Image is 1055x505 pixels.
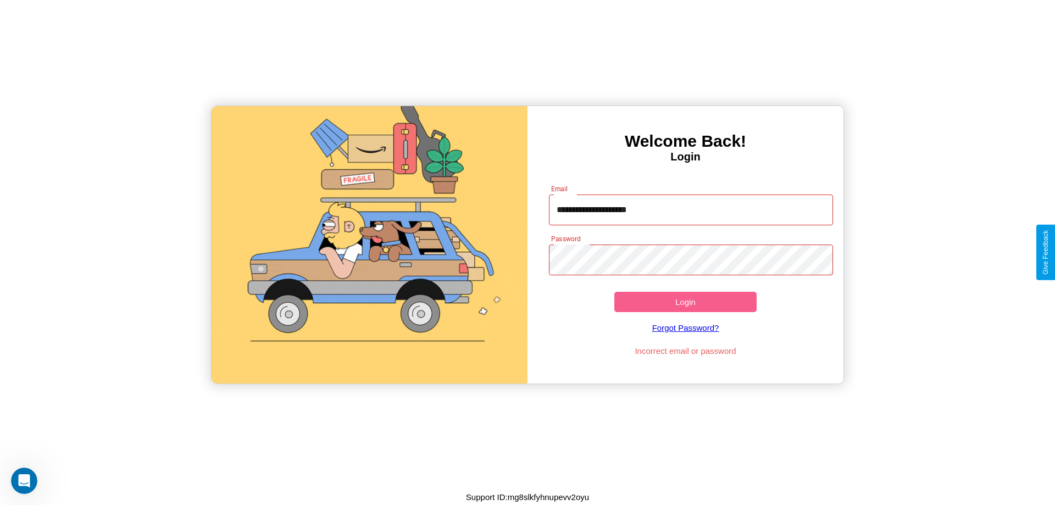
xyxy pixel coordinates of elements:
label: Password [551,234,580,243]
h3: Welcome Back! [527,132,843,151]
p: Support ID: mg8slkfyhnupevv2oyu [466,490,589,504]
label: Email [551,184,568,193]
a: Forgot Password? [543,312,828,343]
h4: Login [527,151,843,163]
p: Incorrect email or password [543,343,828,358]
img: gif [212,106,527,384]
iframe: Intercom live chat [11,468,37,494]
button: Login [614,292,757,312]
div: Give Feedback [1042,230,1050,275]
